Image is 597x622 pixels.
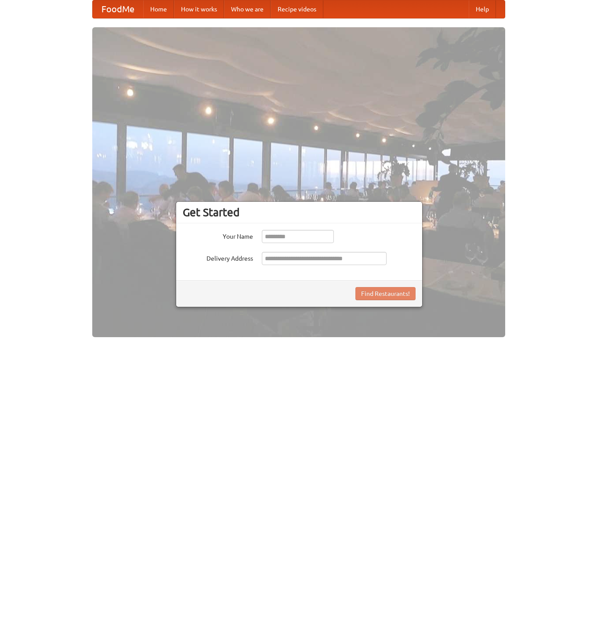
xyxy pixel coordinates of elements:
[183,206,416,219] h3: Get Started
[143,0,174,18] a: Home
[174,0,224,18] a: How it works
[93,0,143,18] a: FoodMe
[271,0,323,18] a: Recipe videos
[224,0,271,18] a: Who we are
[183,230,253,241] label: Your Name
[183,252,253,263] label: Delivery Address
[355,287,416,300] button: Find Restaurants!
[469,0,496,18] a: Help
